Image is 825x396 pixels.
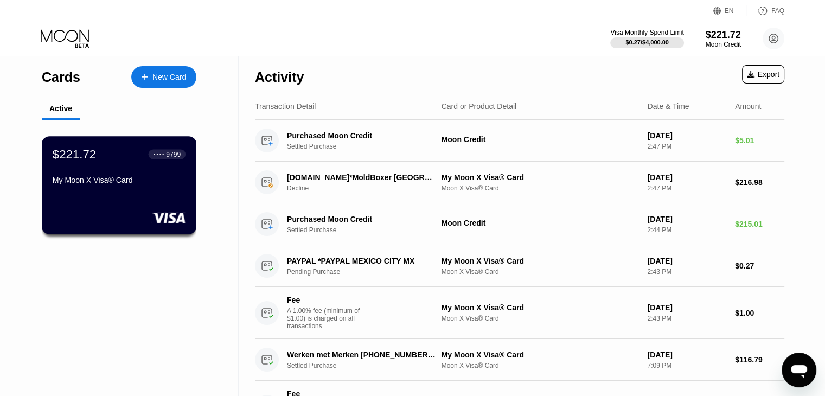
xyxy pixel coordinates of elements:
div: FeeA 1.00% fee (minimum of $1.00) is charged on all transactionsMy Moon X Visa® CardMoon X Visa® ... [255,287,784,339]
div: Decline [287,184,447,192]
div: Settled Purchase [287,362,447,369]
div: Moon X Visa® Card [442,315,639,322]
div: New Card [152,73,186,82]
div: Purchased Moon Credit [287,131,436,140]
div: Pending Purchase [287,268,447,276]
div: Visa Monthly Spend Limit$0.27/$4,000.00 [610,29,683,48]
div: EN [713,5,746,16]
div: Moon Credit [442,219,639,227]
div: $221.72 [53,147,96,161]
div: Export [742,65,784,84]
div: 2:44 PM [647,226,726,234]
div: Card or Product Detail [442,102,517,111]
div: $0.27 [735,261,784,270]
div: PAYPAL *PAYPAL MEXICO CITY MX [287,257,436,265]
div: $0.27 / $4,000.00 [625,39,669,46]
div: A 1.00% fee (minimum of $1.00) is charged on all transactions [287,307,368,330]
div: Fee [287,296,363,304]
div: $5.01 [735,136,784,145]
div: My Moon X Visa® Card [442,257,639,265]
div: Export [747,70,779,79]
div: Purchased Moon CreditSettled PurchaseMoon Credit[DATE]2:44 PM$215.01 [255,203,784,245]
div: $215.01 [735,220,784,228]
div: $1.00 [735,309,784,317]
div: 2:47 PM [647,143,726,150]
div: Active [49,104,72,113]
div: [DATE] [647,303,726,312]
div: Moon X Visa® Card [442,362,639,369]
div: My Moon X Visa® Card [442,350,639,359]
div: $221.72 [706,29,741,41]
div: Settled Purchase [287,143,447,150]
div: Amount [735,102,761,111]
div: Settled Purchase [287,226,447,234]
div: PAYPAL *PAYPAL MEXICO CITY MXPending PurchaseMy Moon X Visa® CardMoon X Visa® Card[DATE]2:43 PM$0.27 [255,245,784,287]
div: 7:09 PM [647,362,726,369]
div: Purchased Moon Credit [287,215,436,223]
div: New Card [131,66,196,88]
div: $221.72● ● ● ●9799My Moon X Visa® Card [42,137,196,234]
div: Visa Monthly Spend Limit [610,29,683,36]
div: [DATE] [647,350,726,359]
div: [DATE] [647,257,726,265]
div: 9799 [166,150,181,158]
div: 2:43 PM [647,268,726,276]
div: Purchased Moon CreditSettled PurchaseMoon Credit[DATE]2:47 PM$5.01 [255,120,784,162]
div: $216.98 [735,178,784,187]
div: $221.72Moon Credit [706,29,741,48]
div: Moon X Visa® Card [442,268,639,276]
div: Moon X Visa® Card [442,184,639,192]
div: FAQ [746,5,784,16]
div: Transaction Detail [255,102,316,111]
div: My Moon X Visa® Card [53,176,186,184]
div: Date & Time [647,102,689,111]
div: FAQ [771,7,784,15]
div: Werken met Merken [PHONE_NUMBER] NLSettled PurchaseMy Moon X Visa® CardMoon X Visa® Card[DATE]7:0... [255,339,784,381]
div: My Moon X Visa® Card [442,303,639,312]
div: My Moon X Visa® Card [442,173,639,182]
div: [DATE] [647,215,726,223]
div: Moon Credit [706,41,741,48]
div: EN [725,7,734,15]
div: [DOMAIN_NAME]*MoldBoxer [GEOGRAPHIC_DATA] 1 IEDeclineMy Moon X Visa® CardMoon X Visa® Card[DATE]2... [255,162,784,203]
div: ● ● ● ● [154,152,164,156]
div: Moon Credit [442,135,639,144]
div: 2:47 PM [647,184,726,192]
div: [DATE] [647,173,726,182]
div: 2:43 PM [647,315,726,322]
iframe: Knop om het berichtenvenster te openen [782,353,816,387]
div: $116.79 [735,355,784,364]
div: Werken met Merken [PHONE_NUMBER] NL [287,350,436,359]
div: Cards [42,69,80,85]
div: Activity [255,69,304,85]
div: [DOMAIN_NAME]*MoldBoxer [GEOGRAPHIC_DATA] 1 IE [287,173,436,182]
div: [DATE] [647,131,726,140]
